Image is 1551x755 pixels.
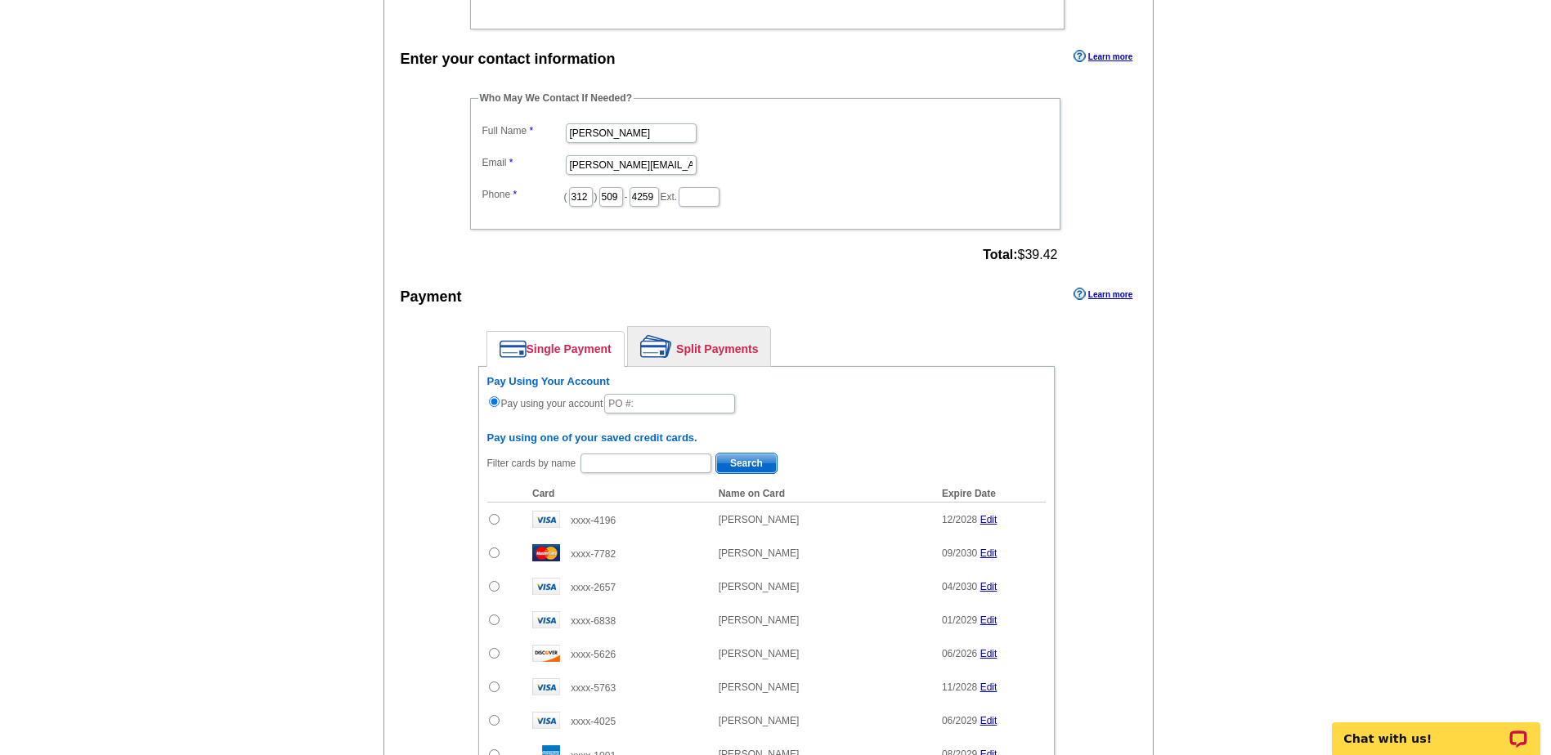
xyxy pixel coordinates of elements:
span: [PERSON_NAME] [719,648,800,659]
img: visa.gif [532,712,560,729]
a: Edit [980,514,997,525]
span: xxxx-2657 [571,582,616,593]
span: 04/2030 [942,581,977,592]
span: [PERSON_NAME] [719,547,800,559]
img: visa.gif [532,578,560,595]
div: Payment [401,286,462,308]
a: Edit [980,715,997,726]
button: Search [715,453,778,474]
legend: Who May We Contact If Needed? [478,91,634,105]
span: xxxx-5626 [571,649,616,660]
a: Edit [980,547,997,559]
th: Card [524,485,711,503]
span: xxxx-5763 [571,682,616,694]
th: Expire Date [934,485,1046,503]
iframe: LiveChat chat widget [1321,704,1551,755]
span: [PERSON_NAME] [719,514,800,525]
a: Edit [980,581,997,592]
span: xxxx-7782 [571,548,616,560]
span: [PERSON_NAME] [719,715,800,726]
h6: Pay Using Your Account [487,375,1046,388]
a: Edit [980,614,997,626]
span: xxxx-4196 [571,515,616,526]
div: Pay using your account [487,375,1046,415]
img: mast.gif [532,544,560,561]
label: Filter cards by name [487,456,576,471]
span: Search [716,453,777,473]
span: 06/2026 [942,648,977,659]
span: [PERSON_NAME] [719,614,800,626]
th: Name on Card [711,485,934,503]
img: single-payment.png [500,340,527,358]
a: Learn more [1074,50,1132,63]
label: Email [482,155,564,170]
a: Split Payments [628,327,770,366]
img: visa.gif [532,611,560,628]
h6: Pay using one of your saved credit cards. [487,431,1046,445]
span: 09/2030 [942,547,977,559]
img: visa.gif [532,511,560,528]
input: PO #: [604,394,735,413]
img: disc.gif [532,645,560,662]
label: Full Name [482,123,564,138]
span: $39.42 [983,248,1057,262]
span: 01/2029 [942,614,977,626]
a: Edit [980,681,997,693]
img: split-payment.png [640,335,672,358]
div: Enter your contact information [401,48,616,70]
span: 11/2028 [942,681,977,693]
a: Edit [980,648,997,659]
strong: Total: [983,248,1017,261]
span: xxxx-6838 [571,615,616,627]
span: 06/2029 [942,715,977,726]
span: [PERSON_NAME] [719,581,800,592]
span: [PERSON_NAME] [719,681,800,693]
a: Learn more [1074,288,1132,301]
dd: ( ) - Ext. [478,183,1052,208]
a: Single Payment [487,332,624,366]
img: visa.gif [532,678,560,695]
span: 12/2028 [942,514,977,525]
span: xxxx-4025 [571,716,616,727]
label: Phone [482,187,564,202]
